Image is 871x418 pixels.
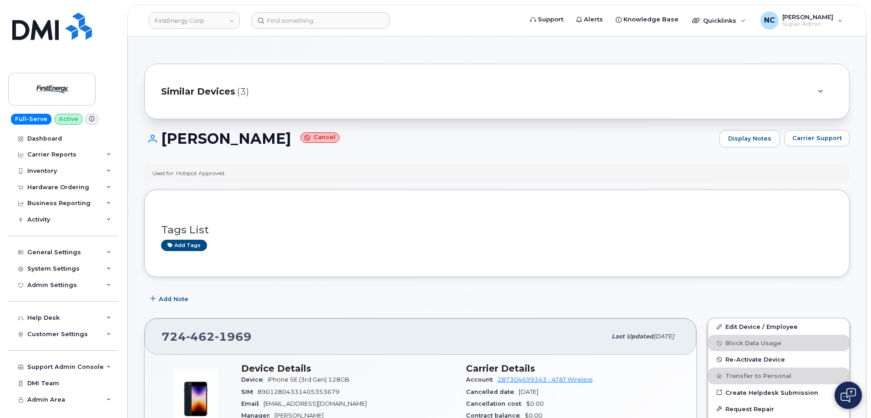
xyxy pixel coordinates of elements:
button: Request Repair [708,401,849,417]
span: Carrier Support [792,134,842,142]
span: 462 [186,330,215,343]
span: [EMAIL_ADDRESS][DOMAIN_NAME] [263,400,367,407]
span: Re-Activate Device [725,356,785,363]
h3: Tags List [161,224,833,236]
button: Block Data Usage [708,335,849,351]
a: 287304699343 - AT&T Wireless [497,376,592,383]
span: Account [466,376,497,383]
span: 1969 [215,330,252,343]
span: [DATE] [653,333,674,340]
h1: [PERSON_NAME] [144,131,715,146]
span: Last updated [612,333,653,340]
span: 89012804331405353679 [258,388,339,395]
button: Add Note [144,291,196,307]
img: Open chat [841,388,856,403]
span: $0.00 [526,400,544,407]
button: Transfer to Personal [708,368,849,384]
a: Create Helpdesk Submission [708,384,849,401]
h3: Carrier Details [466,363,680,374]
a: Display Notes [719,130,780,147]
small: Cancel [300,132,339,143]
span: 724 [162,330,252,343]
span: SIM [241,388,258,395]
span: iPhone SE (3rd Gen) 128GB [268,376,349,383]
span: Cancelled date [466,388,519,395]
button: Carrier Support [785,130,850,146]
a: Add tags [161,240,207,251]
span: Add Note [159,295,188,303]
h3: Device Details [241,363,455,374]
span: Email [241,400,263,407]
span: Device [241,376,268,383]
span: [DATE] [519,388,538,395]
span: (3) [237,85,249,98]
div: Used for: Hotspot Approved [152,169,224,177]
span: Similar Devices [161,85,235,98]
a: Edit Device / Employee [708,318,849,335]
span: Cancellation cost [466,400,526,407]
button: Re-Activate Device [708,351,849,368]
